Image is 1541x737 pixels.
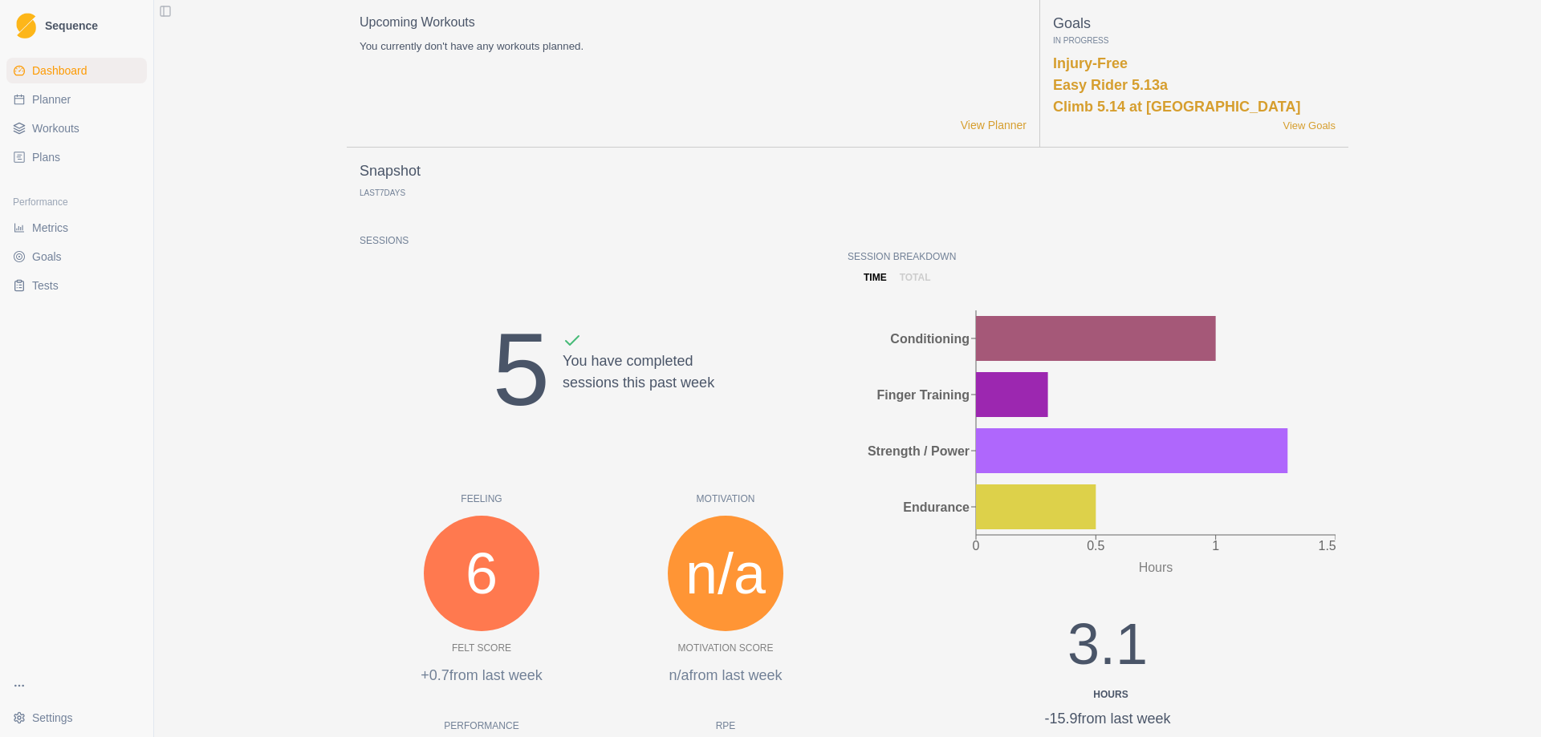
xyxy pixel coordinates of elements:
[6,58,147,83] a: Dashboard
[685,530,766,617] span: n/a
[6,273,147,298] a: Tests
[604,665,848,686] p: n/a from last week
[961,117,1027,134] a: View Planner
[360,492,604,506] p: Feeling
[360,188,405,197] p: Last Days
[360,160,421,182] p: Snapshot
[32,91,71,107] span: Planner
[868,443,970,457] tspan: Strength / Power
[32,277,59,294] span: Tests
[1087,539,1104,553] tspan: 0.5
[6,244,147,269] a: Goals
[6,144,147,170] a: Plans
[493,293,550,447] div: 5
[998,708,1217,730] div: -15.9 from last week
[1212,539,1219,553] tspan: 1
[1053,34,1336,47] p: In Progress
[45,20,98,31] span: Sequence
[604,719,848,733] p: RPE
[890,331,970,345] tspan: Conditioning
[876,387,970,401] tspan: Finger Training
[32,120,79,136] span: Workouts
[32,149,60,165] span: Plans
[360,665,604,686] p: +0.7 from last week
[998,601,1217,702] div: 3.1
[1053,55,1128,71] a: Injury-Free
[1053,13,1336,34] p: Goals
[1053,77,1168,93] a: Easy Rider 5.13a
[360,233,848,248] p: Sessions
[16,13,36,39] img: Logo
[900,270,931,285] p: total
[6,215,147,241] a: Metrics
[1319,539,1336,553] tspan: 1.5
[1139,561,1173,574] tspan: Hours
[452,641,511,655] p: Felt Score
[380,188,384,197] span: 7
[1053,99,1300,115] a: Climb 5.14 at [GEOGRAPHIC_DATA]
[360,719,604,733] p: Performance
[973,539,980,553] tspan: 0
[1005,687,1217,702] div: Hours
[360,38,1027,55] p: You currently don't have any workouts planned.
[6,189,147,215] div: Performance
[563,331,714,447] div: You have completed sessions this past week
[360,13,1027,32] p: Upcoming Workouts
[32,249,62,265] span: Goals
[6,87,147,112] a: Planner
[32,220,68,236] span: Metrics
[1283,118,1336,134] a: View Goals
[678,641,774,655] p: Motivation Score
[6,705,147,731] button: Settings
[6,115,147,141] a: Workouts
[32,63,87,79] span: Dashboard
[848,249,1336,264] p: Session Breakdown
[903,500,970,513] tspan: Endurance
[864,270,887,285] p: time
[466,530,498,617] span: 6
[6,6,147,45] a: LogoSequence
[604,492,848,506] p: Motivation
